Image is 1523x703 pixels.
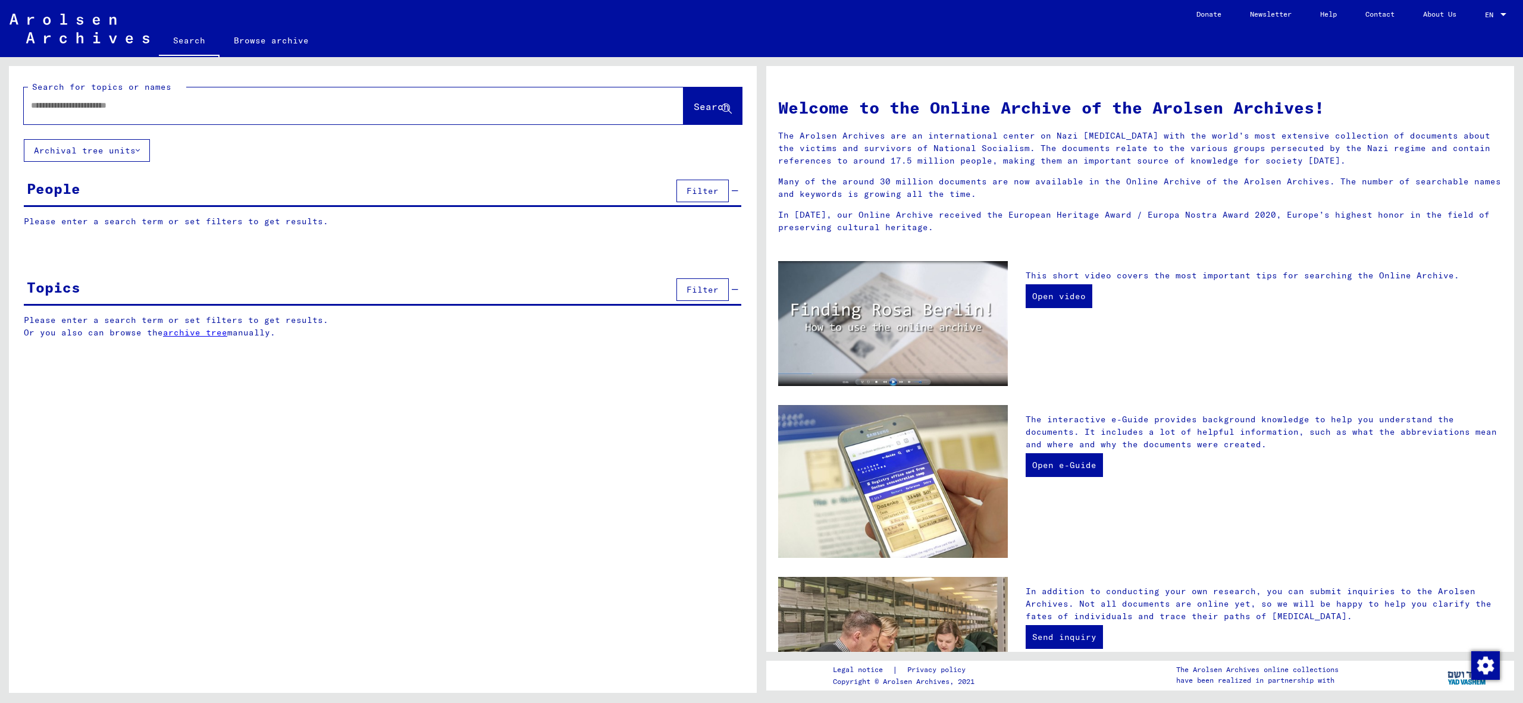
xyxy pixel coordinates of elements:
[1026,585,1502,623] p: In addition to conducting your own research, you can submit inquiries to the Arolsen Archives. No...
[1026,625,1103,649] a: Send inquiry
[1445,660,1490,690] img: yv_logo.png
[687,284,719,295] span: Filter
[220,26,323,55] a: Browse archive
[778,261,1008,386] img: video.jpg
[778,130,1502,167] p: The Arolsen Archives are an international center on Nazi [MEDICAL_DATA] with the world’s most ext...
[684,87,742,124] button: Search
[24,314,742,339] p: Please enter a search term or set filters to get results. Or you also can browse the manually.
[1176,664,1339,675] p: The Arolsen Archives online collections
[833,676,980,687] p: Copyright © Arolsen Archives, 2021
[778,175,1502,200] p: Many of the around 30 million documents are now available in the Online Archive of the Arolsen Ar...
[1485,11,1498,19] span: EN
[778,405,1008,558] img: eguide.jpg
[24,215,741,228] p: Please enter a search term or set filters to get results.
[1471,651,1500,680] img: Change consent
[676,180,729,202] button: Filter
[24,139,150,162] button: Archival tree units
[163,327,227,338] a: archive tree
[1176,675,1339,686] p: have been realized in partnership with
[898,664,980,676] a: Privacy policy
[778,209,1502,234] p: In [DATE], our Online Archive received the European Heritage Award / Europa Nostra Award 2020, Eu...
[27,277,80,298] div: Topics
[1471,651,1499,679] div: Change consent
[27,178,80,199] div: People
[687,186,719,196] span: Filter
[159,26,220,57] a: Search
[1026,269,1502,282] p: This short video covers the most important tips for searching the Online Archive.
[1026,453,1103,477] a: Open e-Guide
[694,101,729,112] span: Search
[676,278,729,301] button: Filter
[1026,413,1502,451] p: The interactive e-Guide provides background knowledge to help you understand the documents. It in...
[1026,284,1092,308] a: Open video
[32,81,171,92] mat-label: Search for topics or names
[833,664,892,676] a: Legal notice
[833,664,980,676] div: |
[778,95,1502,120] h1: Welcome to the Online Archive of the Arolsen Archives!
[10,14,149,43] img: Arolsen_neg.svg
